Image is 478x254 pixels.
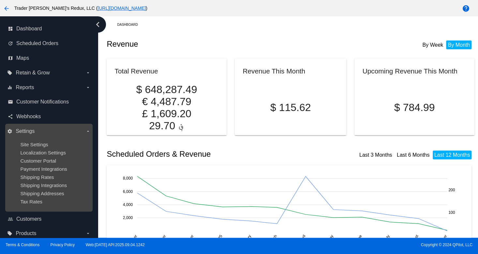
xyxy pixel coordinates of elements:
[114,108,218,120] p: £ 1,609.20
[243,67,305,75] h2: Revenue This Month
[20,150,66,155] a: Localization Settings
[16,99,69,105] span: Customer Notifications
[434,152,470,158] a: Last 12 Months
[245,243,472,247] span: Copyright © 2024 QPilot, LLC
[421,40,445,49] li: By Week
[8,111,91,122] a: share Webhooks
[8,38,91,49] a: update Scheduled Orders
[123,202,133,207] text: 4,000
[448,187,455,192] text: 200
[20,158,56,164] a: Customer Portal
[20,142,48,147] a: Site Settings
[14,6,147,11] span: Trader [PERSON_NAME]'s Redux, LLC ( )
[107,40,291,49] h2: Revenue
[97,6,146,11] a: [URL][DOMAIN_NAME]
[8,97,91,107] a: email Customer Notifications
[86,243,145,247] a: Web:[DATE] API:2025.09.04.1242
[362,67,457,75] h2: Upcoming Revenue This Month
[462,5,470,12] mat-icon: help
[448,210,455,214] text: 100
[16,26,42,32] span: Dashboard
[8,99,13,104] i: email
[16,128,35,134] span: Settings
[16,70,50,76] span: Retain & Grow
[397,152,430,158] a: Last 6 Months
[107,150,291,159] h2: Scheduled Orders & Revenue
[16,216,41,222] span: Customers
[8,24,91,34] a: dashboard Dashboard
[85,70,91,75] i: arrow_drop_down
[85,129,91,134] i: arrow_drop_down
[7,231,12,236] i: local_offer
[362,102,466,114] p: $ 784.99
[117,20,143,30] a: Dashboard
[85,85,91,90] i: arrow_drop_down
[114,84,218,96] p: $ 648,287.49
[16,114,41,119] span: Webhooks
[114,96,218,108] p: € 4,487.79
[123,176,133,181] text: 8,000
[215,234,224,244] text: 2025
[20,166,67,172] a: Payment Integrations
[8,216,13,222] i: people_outline
[51,243,75,247] a: Privacy Policy
[8,214,91,224] a: people_outline Customers
[8,114,13,119] i: share
[8,41,13,46] i: update
[93,19,103,30] i: chevron_left
[85,231,91,236] i: arrow_drop_down
[7,129,12,134] i: settings
[20,191,64,196] a: Shipping Addresses
[8,56,13,61] i: map
[3,5,10,12] mat-icon: arrow_back
[20,174,54,180] a: Shipping Rates
[7,85,12,90] i: equalizer
[114,67,158,75] h2: Total Revenue
[16,55,29,61] span: Maps
[114,120,218,132] p: ؋ 29.70
[16,85,34,90] span: Reports
[16,40,58,46] span: Scheduled Orders
[20,199,42,204] a: Tax Rates
[8,53,91,63] a: map Maps
[20,183,67,188] a: Shipping Integrations
[123,189,133,194] text: 6,000
[8,26,13,31] i: dashboard
[123,215,133,220] text: 2,000
[16,230,36,236] span: Products
[6,243,39,247] a: Terms & Conditions
[359,152,392,158] a: Last 3 Months
[7,70,12,75] i: local_offer
[446,40,471,49] li: By Month
[243,102,338,114] p: $ 115.62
